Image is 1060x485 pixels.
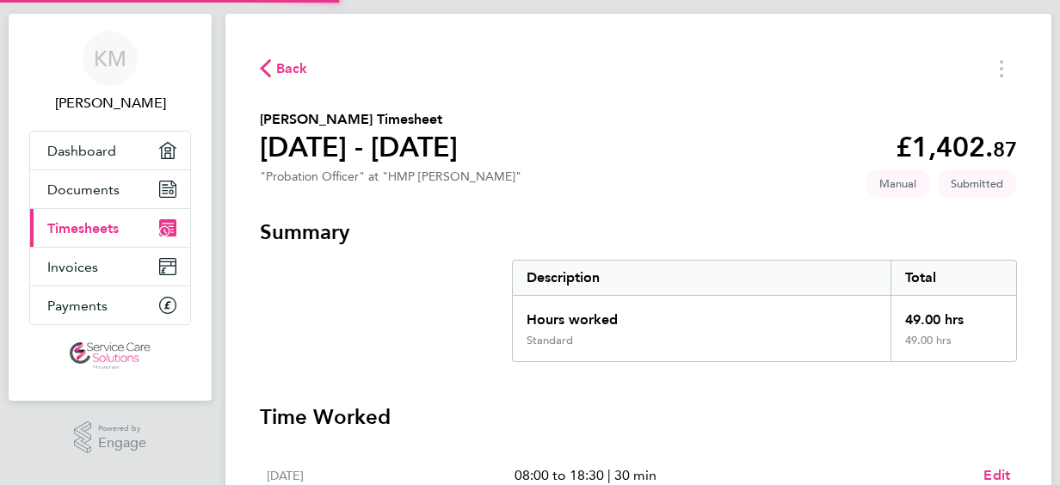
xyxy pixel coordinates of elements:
a: Dashboard [30,132,190,169]
div: 49.00 hrs [891,334,1016,361]
div: Description [513,261,891,295]
span: Timesheets [47,220,119,236]
div: 49.00 hrs [891,296,1016,334]
a: KM[PERSON_NAME] [29,31,191,114]
span: KM [94,47,126,70]
span: Edit [983,467,1010,483]
div: Total [891,261,1016,295]
h1: [DATE] - [DATE] [260,130,458,164]
span: This timesheet is Submitted. [937,169,1017,198]
span: Dashboard [47,143,116,159]
nav: Main navigation [9,14,212,401]
span: This timesheet was manually created. [866,169,930,198]
span: Payments [47,298,108,314]
span: 08:00 to 18:30 [515,467,604,483]
span: Back [276,58,308,79]
div: Standard [527,334,573,347]
span: 30 min [614,467,656,483]
span: Kelly Manning [29,93,191,114]
a: Timesheets [30,209,190,247]
h3: Summary [260,218,1017,246]
button: Back [260,58,308,79]
h3: Time Worked [260,403,1017,431]
span: Powered by [98,421,146,436]
div: Hours worked [513,296,891,334]
a: Powered byEngage [74,421,147,454]
span: 87 [993,137,1017,162]
span: Invoices [47,259,98,275]
h2: [PERSON_NAME] Timesheet [260,109,458,130]
a: Payments [30,286,190,324]
span: Engage [98,436,146,451]
div: Summary [512,260,1017,362]
a: Go to home page [29,342,191,370]
button: Timesheets Menu [986,55,1017,82]
app-decimal: £1,402. [896,131,1017,163]
div: "Probation Officer" at "HMP [PERSON_NAME]" [260,169,521,184]
a: Invoices [30,248,190,285]
span: | [607,467,611,483]
span: Documents [47,181,120,198]
a: Documents [30,170,190,208]
img: servicecare-logo-retina.png [70,342,151,370]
